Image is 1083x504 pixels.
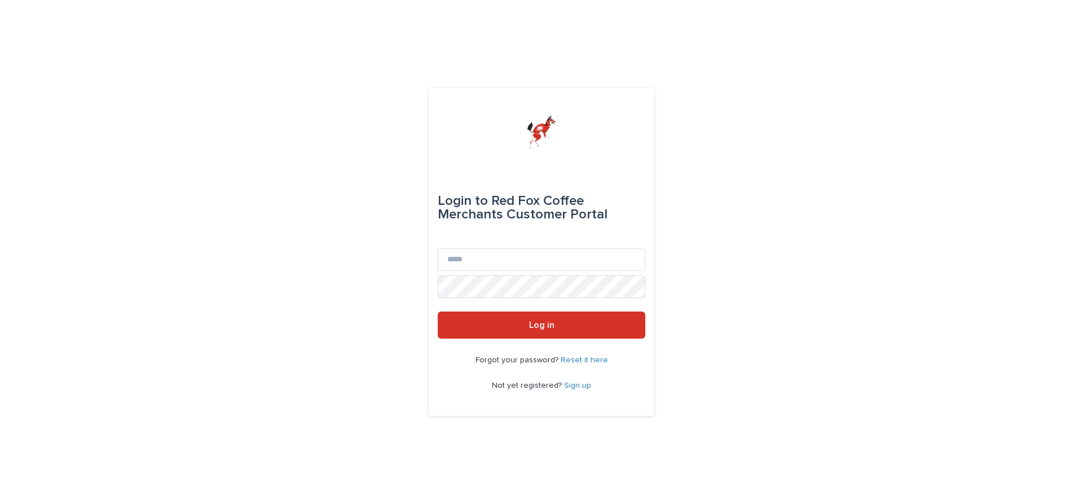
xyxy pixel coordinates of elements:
[561,356,608,364] a: Reset it here
[438,185,645,230] div: Red Fox Coffee Merchants Customer Portal
[476,356,561,364] span: Forgot your password?
[529,321,554,330] span: Log in
[438,194,488,208] span: Login to
[438,312,645,339] button: Log in
[527,115,556,149] img: zttTXibQQrCfv9chImQE
[564,382,591,389] a: Sign up
[492,382,564,389] span: Not yet registered?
